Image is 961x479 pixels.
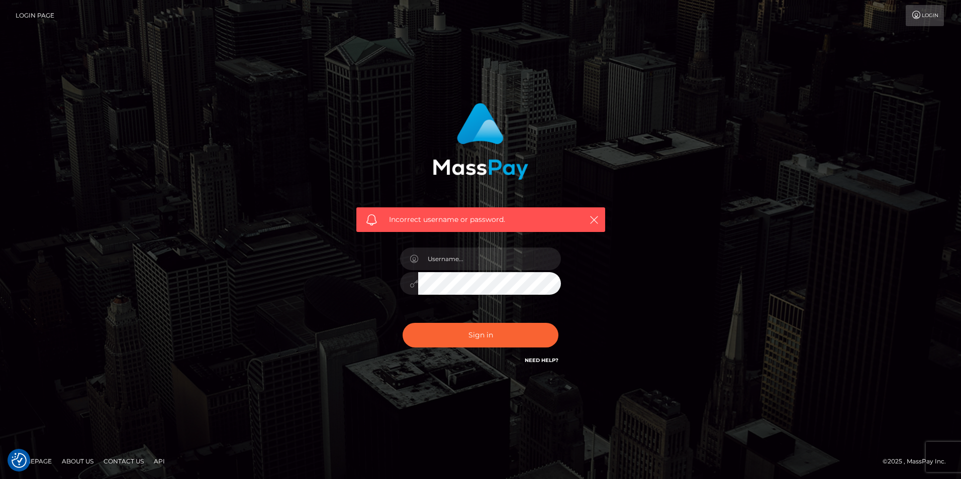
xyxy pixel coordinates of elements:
[906,5,944,26] a: Login
[418,248,561,270] input: Username...
[883,456,953,467] div: © 2025 , MassPay Inc.
[403,323,558,347] button: Sign in
[58,453,98,469] a: About Us
[389,214,572,225] span: Incorrect username or password.
[12,453,27,468] button: Consent Preferences
[433,103,528,180] img: MassPay Login
[525,357,558,364] a: Need Help?
[100,453,148,469] a: Contact Us
[16,5,54,26] a: Login Page
[12,453,27,468] img: Revisit consent button
[150,453,169,469] a: API
[11,453,56,469] a: Homepage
